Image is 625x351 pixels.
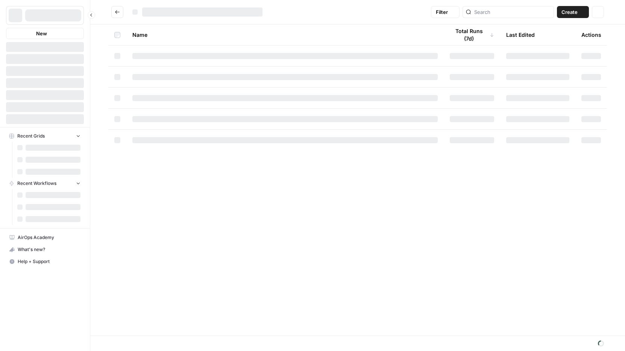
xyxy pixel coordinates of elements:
[506,24,535,45] div: Last Edited
[6,28,84,39] button: New
[111,6,123,18] button: Go back
[6,231,84,244] a: AirOps Academy
[132,24,438,45] div: Name
[561,8,578,16] span: Create
[6,256,84,268] button: Help + Support
[6,244,83,255] div: What's new?
[436,8,448,16] span: Filter
[474,8,551,16] input: Search
[17,180,56,187] span: Recent Workflows
[431,6,460,18] button: Filter
[557,6,589,18] button: Create
[6,244,84,256] button: What's new?
[6,130,84,142] button: Recent Grids
[581,24,601,45] div: Actions
[36,30,47,37] span: New
[18,258,80,265] span: Help + Support
[450,24,494,45] div: Total Runs (7d)
[6,178,84,189] button: Recent Workflows
[18,234,80,241] span: AirOps Academy
[17,133,45,139] span: Recent Grids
